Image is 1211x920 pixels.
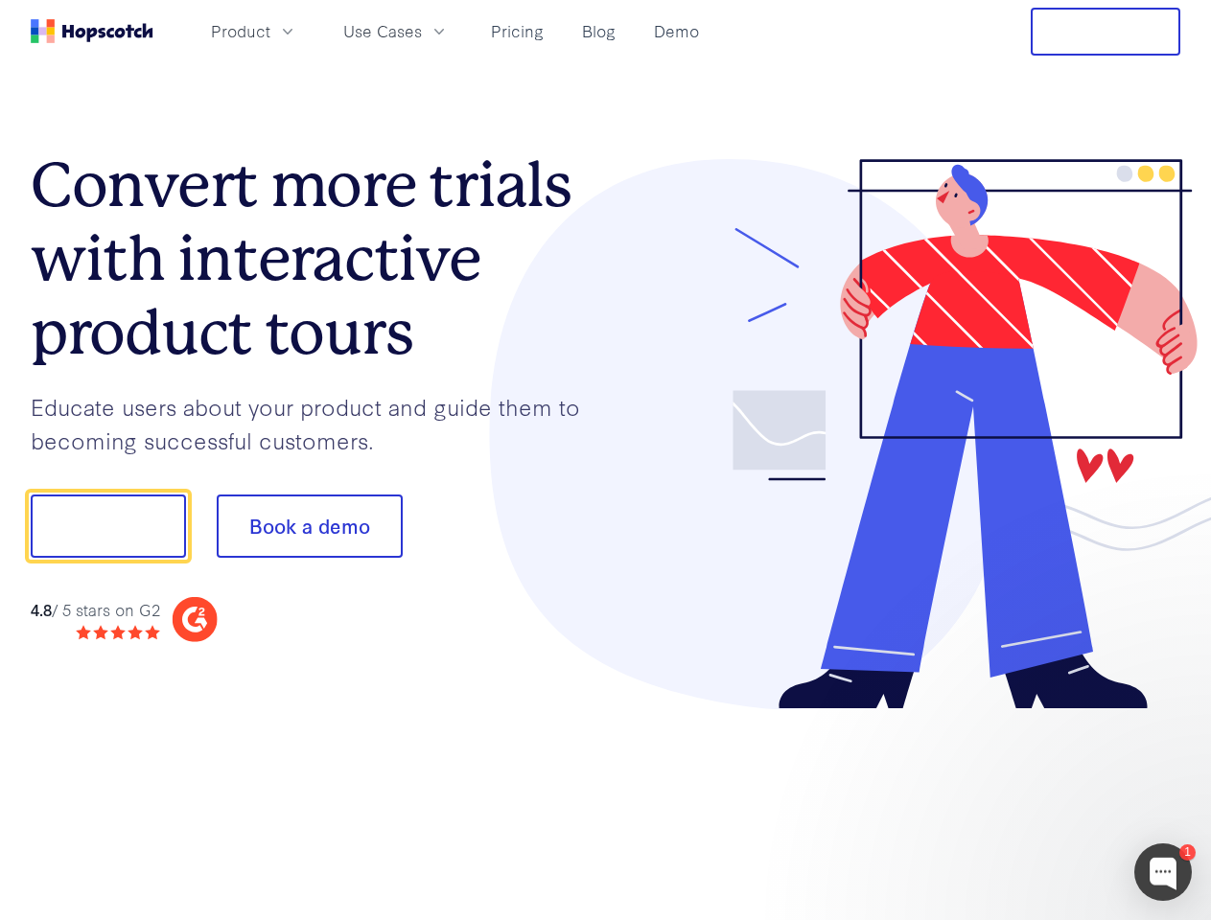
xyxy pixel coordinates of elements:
h1: Convert more trials with interactive product tours [31,149,606,369]
a: Demo [646,15,707,47]
strong: 4.8 [31,598,52,620]
a: Blog [574,15,623,47]
span: Use Cases [343,19,422,43]
a: Pricing [483,15,551,47]
button: Show me! [31,494,186,558]
button: Book a demo [217,494,403,558]
span: Product [211,19,270,43]
a: Home [31,19,153,43]
button: Free Trial [1031,8,1180,56]
div: 1 [1179,844,1196,861]
p: Educate users about your product and guide them to becoming successful customers. [31,390,606,456]
div: / 5 stars on G2 [31,598,160,622]
button: Product [199,15,309,47]
button: Use Cases [332,15,460,47]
